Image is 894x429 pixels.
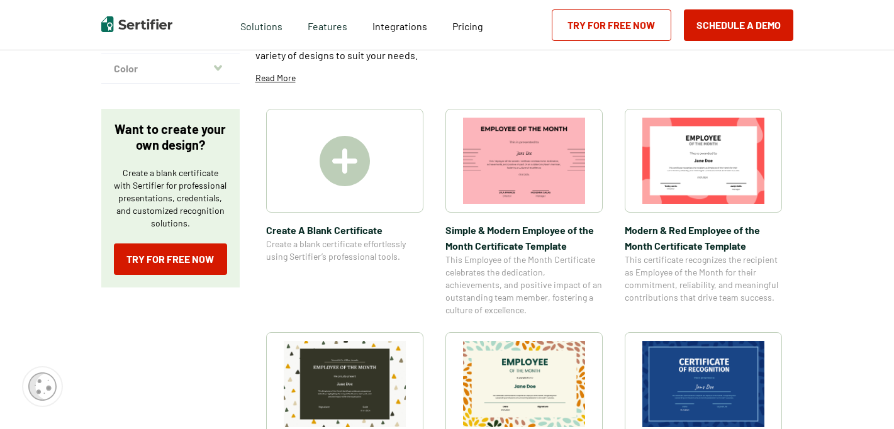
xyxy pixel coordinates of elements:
[552,9,671,41] a: Try for Free Now
[284,341,406,427] img: Simple & Colorful Employee of the Month Certificate Template
[114,167,227,230] p: Create a blank certificate with Sertifier for professional presentations, credentials, and custom...
[642,341,764,427] img: Modern Dark Blue Employee of the Month Certificate Template
[114,121,227,153] p: Want to create your own design?
[255,72,296,84] p: Read More
[445,109,603,316] a: Simple & Modern Employee of the Month Certificate TemplateSimple & Modern Employee of the Month C...
[266,238,423,263] span: Create a blank certificate effortlessly using Sertifier’s professional tools.
[463,118,585,204] img: Simple & Modern Employee of the Month Certificate Template
[101,16,172,32] img: Sertifier | Digital Credentialing Platform
[372,20,427,32] span: Integrations
[452,20,483,32] span: Pricing
[445,253,603,316] span: This Employee of the Month Certificate celebrates the dedication, achievements, and positive impa...
[28,372,57,401] img: Cookie Popup Icon
[831,369,894,429] iframe: Chat Widget
[642,118,764,204] img: Modern & Red Employee of the Month Certificate Template
[372,17,427,33] a: Integrations
[684,9,793,41] button: Schedule a Demo
[625,253,782,304] span: This certificate recognizes the recipient as Employee of the Month for their commitment, reliabil...
[463,341,585,427] img: Simple and Patterned Employee of the Month Certificate Template
[266,222,423,238] span: Create A Blank Certificate
[445,222,603,253] span: Simple & Modern Employee of the Month Certificate Template
[452,17,483,33] a: Pricing
[308,17,347,33] span: Features
[101,53,240,84] button: Color
[114,243,227,275] a: Try for Free Now
[240,17,282,33] span: Solutions
[625,109,782,316] a: Modern & Red Employee of the Month Certificate TemplateModern & Red Employee of the Month Certifi...
[320,136,370,186] img: Create A Blank Certificate
[625,222,782,253] span: Modern & Red Employee of the Month Certificate Template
